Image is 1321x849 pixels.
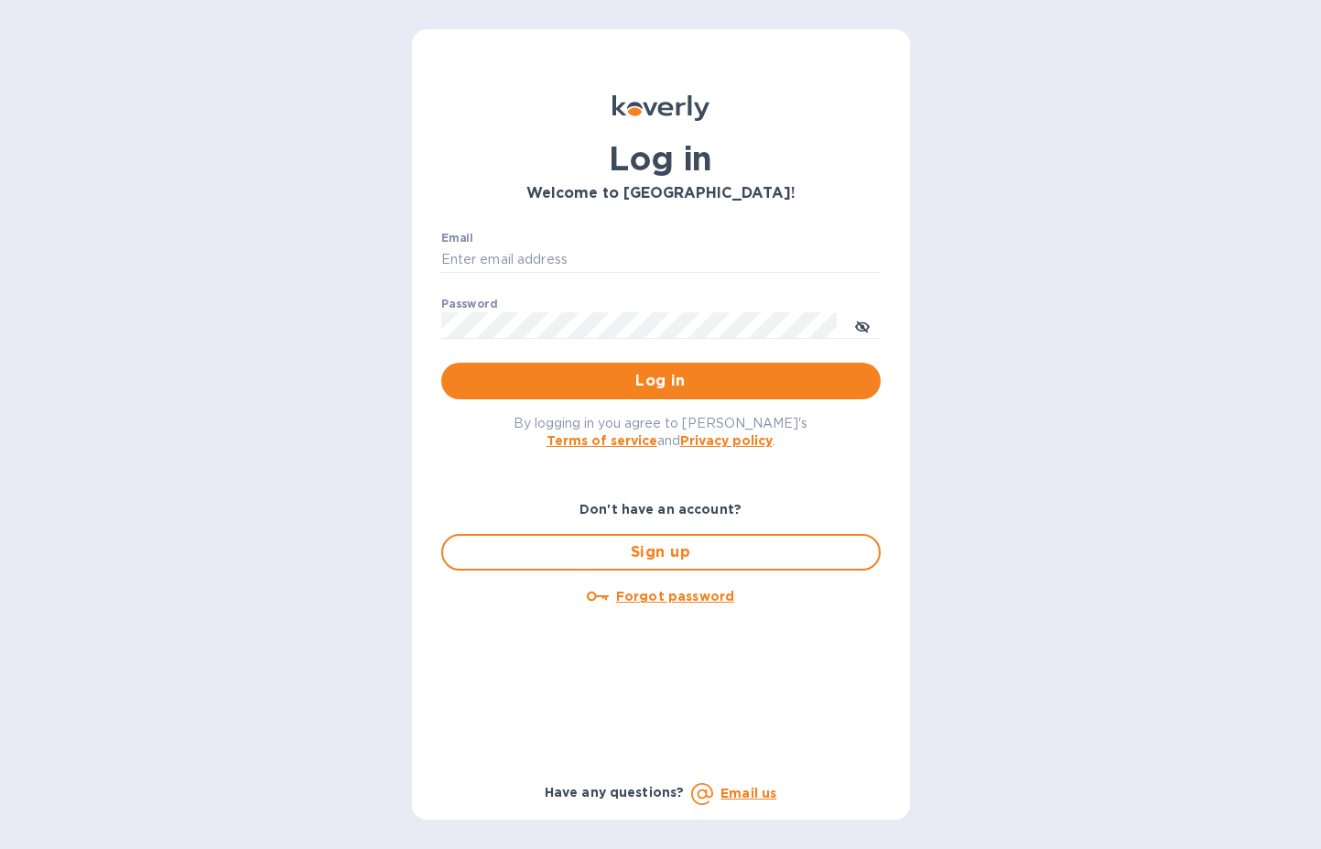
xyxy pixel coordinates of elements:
span: By logging in you agree to [PERSON_NAME]'s and . [514,416,807,448]
button: toggle password visibility [844,307,881,343]
h1: Log in [441,139,881,178]
label: Password [441,299,497,310]
a: Privacy policy [680,433,773,448]
button: Sign up [441,534,881,571]
input: Enter email address [441,246,881,274]
label: Email [441,233,473,244]
button: Log in [441,363,881,399]
b: Have any questions? [545,785,685,800]
a: Terms of service [547,433,657,448]
h3: Welcome to [GEOGRAPHIC_DATA]! [441,185,881,202]
u: Forgot password [616,589,734,604]
b: Don't have an account? [579,502,742,517]
img: Koverly [612,95,709,121]
span: Log in [456,370,866,392]
a: Email us [720,786,776,800]
span: Sign up [458,541,864,563]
